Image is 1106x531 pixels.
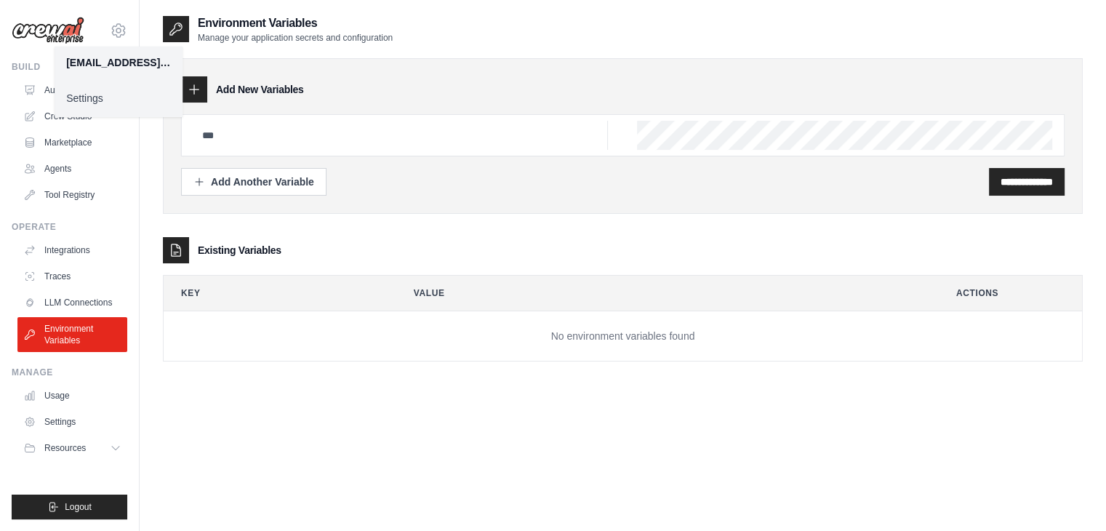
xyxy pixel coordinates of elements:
[198,243,281,257] h3: Existing Variables
[17,317,127,352] a: Environment Variables
[17,183,127,207] a: Tool Registry
[12,17,84,44] img: Logo
[17,265,127,288] a: Traces
[12,367,127,378] div: Manage
[164,311,1082,362] td: No environment variables found
[17,157,127,180] a: Agents
[17,105,127,128] a: Crew Studio
[198,32,393,44] p: Manage your application secrets and configuration
[216,82,304,97] h3: Add New Variables
[66,55,171,70] div: [EMAIL_ADDRESS][PERSON_NAME][DOMAIN_NAME]
[17,79,127,102] a: Automations
[17,384,127,407] a: Usage
[12,61,127,73] div: Build
[181,168,326,196] button: Add Another Variable
[17,239,127,262] a: Integrations
[939,276,1082,311] th: Actions
[396,276,927,311] th: Value
[198,15,393,32] h2: Environment Variables
[65,501,92,513] span: Logout
[17,291,127,314] a: LLM Connections
[17,410,127,434] a: Settings
[17,131,127,154] a: Marketplace
[55,85,183,111] a: Settings
[17,436,127,460] button: Resources
[164,276,385,311] th: Key
[12,495,127,519] button: Logout
[12,221,127,233] div: Operate
[44,442,86,454] span: Resources
[193,175,314,189] div: Add Another Variable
